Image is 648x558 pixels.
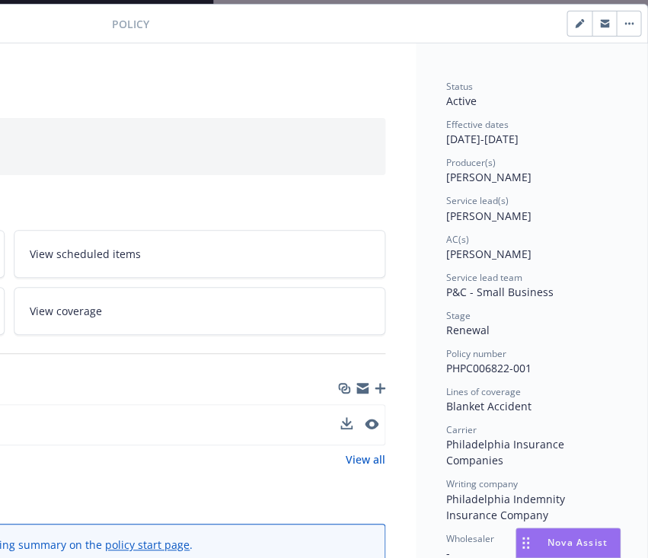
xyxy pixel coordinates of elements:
[446,399,531,413] span: Blanket Accident
[446,94,477,108] span: Active
[446,233,469,246] span: AC(s)
[446,118,617,147] div: [DATE] - [DATE]
[446,156,496,169] span: Producer(s)
[105,537,190,552] a: policy start page
[446,309,471,322] span: Stage
[446,385,521,398] span: Lines of coverage
[446,80,473,93] span: Status
[365,419,378,429] button: preview file
[547,536,608,549] span: Nova Assist
[30,246,141,262] span: View scheduled items
[446,437,567,467] span: Philadelphia Insurance Companies
[446,532,494,545] span: Wholesaler
[516,528,621,558] button: Nova Assist
[446,323,490,337] span: Renewal
[446,361,531,375] span: PHPC006822-001
[446,347,506,360] span: Policy number
[14,287,386,335] a: View coverage
[112,16,149,32] span: Policy
[516,528,535,557] div: Drag to move
[446,477,518,490] span: Writing company
[14,230,386,278] a: View scheduled items
[446,209,531,223] span: [PERSON_NAME]
[446,247,531,261] span: [PERSON_NAME]
[446,423,477,436] span: Carrier
[446,285,554,299] span: P&C - Small Business
[446,118,509,131] span: Effective dates
[365,417,378,433] button: preview file
[446,492,568,522] span: Philadelphia Indemnity Insurance Company
[446,271,522,284] span: Service lead team
[340,417,353,429] button: download file
[30,303,102,319] span: View coverage
[446,170,531,184] span: [PERSON_NAME]
[346,451,385,467] a: View all
[340,417,353,433] button: download file
[446,194,509,207] span: Service lead(s)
